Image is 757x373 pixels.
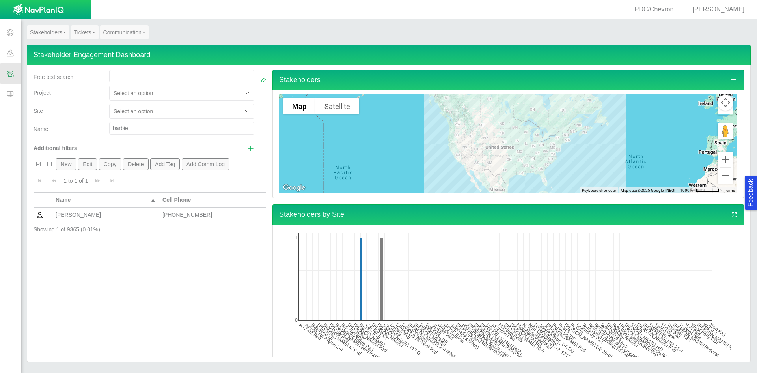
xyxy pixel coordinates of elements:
button: Delete [123,158,149,170]
th: Name [52,192,159,208]
a: View full screen [731,210,738,220]
a: Clear Filters [261,76,266,84]
button: Zoom out [718,168,733,184]
button: Add Comm Log [182,158,230,170]
span: PDC/Chevron [635,6,674,13]
button: Show street map [283,98,315,114]
span: 1000 km [680,188,696,193]
button: Copy [99,158,121,170]
button: New [56,158,76,170]
span: Map data ©2025 Google, INEGI [621,188,675,193]
td: Stakeholder [34,208,52,222]
a: Show additional filters [247,144,254,154]
button: Add Tag [150,158,180,170]
th: Cell Phone [159,192,266,208]
span: Name [34,126,48,132]
div: Cell Phone [162,196,263,204]
h4: Stakeholders by Site [272,204,744,225]
div: Pagination [34,173,266,188]
span: Site [34,108,43,114]
img: Google [281,183,307,193]
img: CRM_Stakeholders$CRM_Images$user_regular.svg [37,212,43,218]
img: UrbanGroupSolutionsTheme$USG_Images$logo.png [13,4,64,16]
a: Open this area in Google Maps (opens a new window) [281,183,307,193]
a: Communication [100,25,149,39]
button: Feedback [745,176,757,210]
h4: Stakeholder Engagement Dashboard [27,45,751,65]
div: 1 to 1 of 1 [60,177,91,188]
div: Name [56,196,148,204]
span: Free text search [34,74,73,80]
button: Map Scale: 1000 km per 55 pixels [678,187,722,193]
h4: Stakeholders [272,70,744,90]
a: Tickets [71,25,99,39]
div: [PHONE_NUMBER] [162,211,263,219]
span: Showing 1 of 9365 (0.01%) [34,226,100,232]
button: Zoom in [718,152,733,167]
button: Edit [78,158,97,170]
span: Project [34,90,51,96]
a: Stakeholders [27,25,69,39]
div: Additional filters [34,138,103,152]
button: Show satellite imagery [315,98,359,114]
button: Keyboard shortcuts [582,188,616,193]
a: Terms (opens in new tab) [724,188,735,193]
td: 970-396-0398 [159,208,266,222]
button: Drag Pegman onto the map to open Street View [718,123,733,139]
div: Stakeholders [272,90,744,198]
div: [PERSON_NAME] [683,5,748,14]
div: [PERSON_NAME] [56,211,156,219]
td: Barbie, Jo A [52,208,159,222]
button: Map camera controls [718,95,733,111]
span: Additional filters [34,145,77,151]
span: ▲ [150,197,156,203]
span: [PERSON_NAME] [692,6,744,13]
